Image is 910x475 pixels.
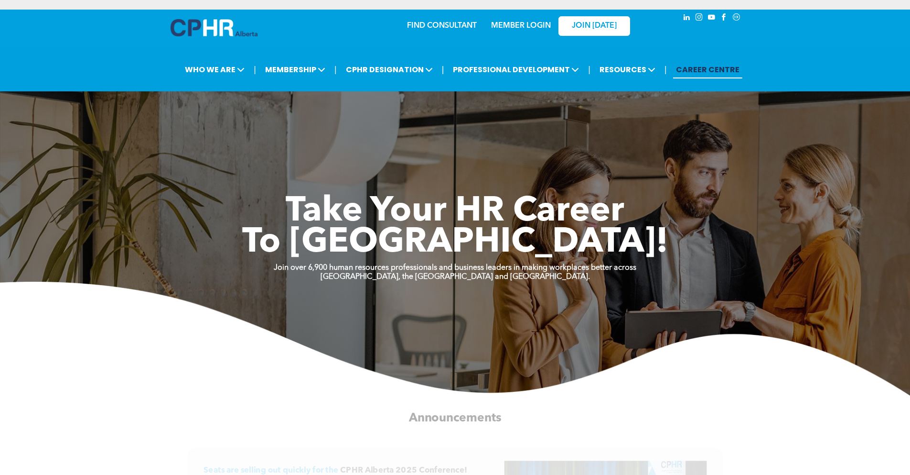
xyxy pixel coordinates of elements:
span: Announcements [409,412,502,424]
strong: Join over 6,900 human resources professionals and business leaders in making workplaces better ac... [274,264,636,272]
span: WHO WE ARE [182,61,247,78]
a: CAREER CENTRE [673,61,742,78]
span: Take Your HR Career [286,195,624,229]
a: JOIN [DATE] [558,16,630,36]
a: instagram [694,12,705,25]
span: PROFESSIONAL DEVELOPMENT [450,61,582,78]
a: linkedin [682,12,692,25]
span: JOIN [DATE] [572,22,617,31]
span: CPHR Alberta 2025 Conference! [340,466,467,474]
li: | [442,60,444,79]
span: Seats are selling out quickly for the [203,466,338,474]
span: To [GEOGRAPHIC_DATA]! [242,226,668,260]
span: RESOURCES [597,61,658,78]
strong: [GEOGRAPHIC_DATA], the [GEOGRAPHIC_DATA] and [GEOGRAPHIC_DATA]. [321,273,590,281]
a: MEMBER LOGIN [491,22,551,30]
img: A blue and white logo for cp alberta [171,19,257,36]
a: youtube [707,12,717,25]
span: MEMBERSHIP [262,61,328,78]
li: | [254,60,256,79]
li: | [588,60,590,79]
li: | [334,60,337,79]
a: facebook [719,12,729,25]
a: FIND CONSULTANT [407,22,477,30]
a: Social network [731,12,742,25]
span: CPHR DESIGNATION [343,61,436,78]
li: | [664,60,667,79]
